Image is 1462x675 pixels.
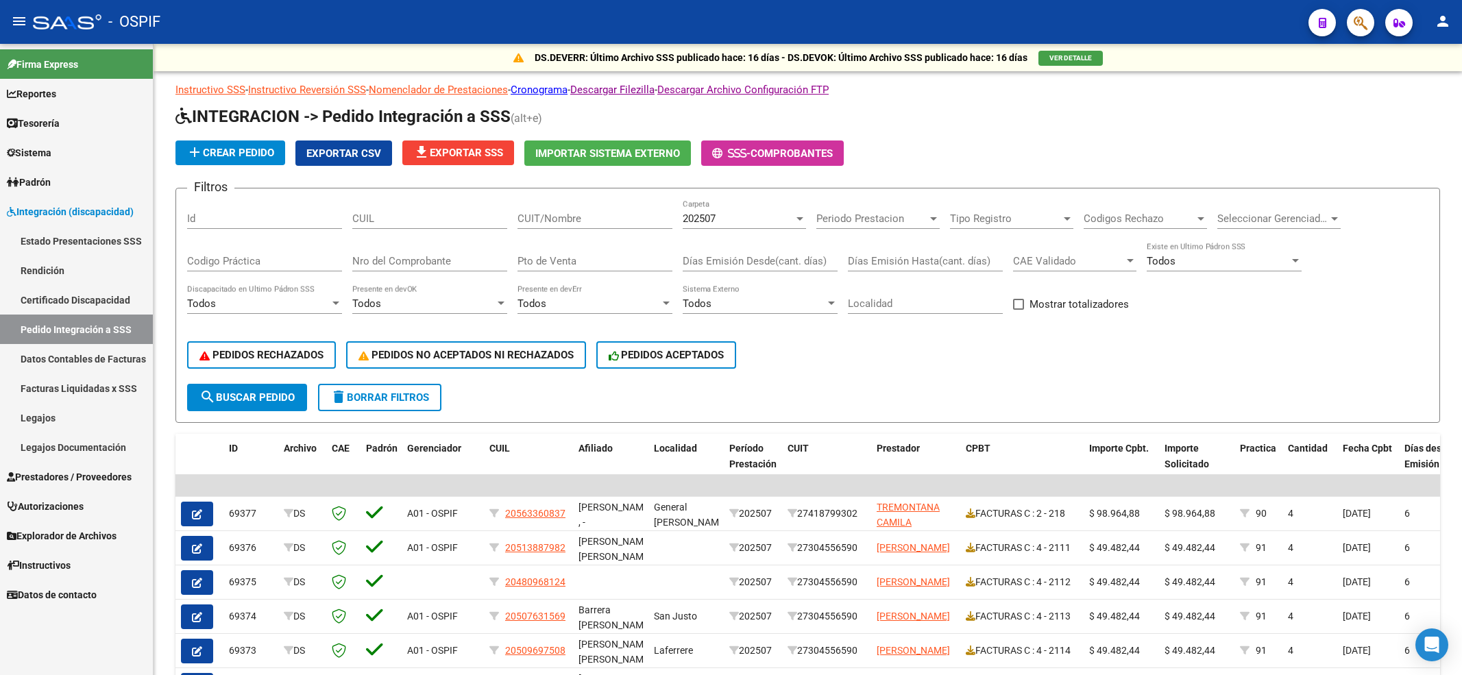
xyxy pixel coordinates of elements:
[524,140,691,166] button: Importar Sistema Externo
[186,147,274,159] span: Crear Pedido
[1282,434,1337,494] datatable-header-cell: Cantidad
[1089,645,1140,656] span: $ 49.482,44
[960,434,1084,494] datatable-header-cell: CPBT
[871,434,960,494] datatable-header-cell: Prestador
[407,508,458,519] span: A01 - OSPIF
[1404,576,1410,587] span: 6
[199,349,324,361] span: PEDIDOS RECHAZADOS
[1435,13,1451,29] mat-icon: person
[346,341,586,369] button: PEDIDOS NO ACEPTADOS NI RECHAZADOS
[413,144,430,160] mat-icon: file_download
[108,7,160,37] span: - OSPIF
[407,611,458,622] span: A01 - OSPIF
[7,558,71,573] span: Instructivos
[966,574,1078,590] div: FACTURAS C : 4 - 2112
[1038,51,1103,66] button: VER DETALLE
[1089,576,1140,587] span: $ 49.482,44
[1159,434,1234,494] datatable-header-cell: Importe Solicitado
[413,147,503,159] span: Exportar SSS
[407,443,461,454] span: Gerenciador
[751,147,833,160] span: Comprobantes
[1084,434,1159,494] datatable-header-cell: Importe Cpbt.
[7,116,60,131] span: Tesorería
[1013,255,1124,267] span: CAE Validado
[318,384,441,411] button: Borrar Filtros
[505,576,565,587] span: 20480968124
[330,389,347,405] mat-icon: delete
[657,84,829,96] a: Descargar Archivo Configuración FTP
[187,341,336,369] button: PEDIDOS RECHAZADOS
[683,297,711,310] span: Todos
[358,349,574,361] span: PEDIDOS NO ACEPTADOS NI RECHAZADOS
[1256,576,1267,587] span: 91
[1165,542,1215,553] span: $ 49.482,44
[816,212,927,225] span: Periodo Prestacion
[1165,576,1215,587] span: $ 49.482,44
[1343,443,1392,454] span: Fecha Cpbt
[1256,645,1267,656] span: 91
[284,506,321,521] div: DS
[788,506,866,521] div: 27418799302
[1240,443,1276,454] span: Practica
[229,443,238,454] span: ID
[187,297,216,310] span: Todos
[1404,645,1410,656] span: 6
[229,609,273,624] div: 69374
[712,147,751,160] span: -
[729,506,777,521] div: 202507
[7,204,134,219] span: Integración (discapacidad)
[654,611,697,622] span: San Justo
[654,502,727,528] span: General [PERSON_NAME]
[326,434,361,494] datatable-header-cell: CAE
[578,604,652,647] span: Barrera [PERSON_NAME] , -
[654,443,697,454] span: Localidad
[505,508,565,519] span: 20563360837
[535,50,1027,65] p: DS.DEVERR: Último Archivo SSS publicado hace: 16 días - DS.DEVOK: Último Archivo SSS publicado ha...
[1288,443,1328,454] span: Cantidad
[295,140,392,166] button: Exportar CSV
[877,645,950,656] span: [PERSON_NAME]
[1217,212,1328,225] span: Seleccionar Gerenciador
[966,506,1078,521] div: FACTURAS C : 2 - 218
[966,609,1078,624] div: FACTURAS C : 4 - 2113
[877,576,950,587] span: [PERSON_NAME]
[1089,443,1149,454] span: Importe Cpbt.
[1404,611,1410,622] span: 6
[1256,611,1267,622] span: 91
[648,434,724,494] datatable-header-cell: Localidad
[517,297,546,310] span: Todos
[1256,508,1267,519] span: 90
[1084,212,1195,225] span: Codigos Rechazo
[11,13,27,29] mat-icon: menu
[609,349,724,361] span: PEDIDOS ACEPTADOS
[369,84,508,96] a: Nomenclador de Prestaciones
[788,574,866,590] div: 27304556590
[1147,255,1175,267] span: Todos
[788,443,809,454] span: CUIT
[1343,576,1371,587] span: [DATE]
[1089,611,1140,622] span: $ 49.482,44
[511,84,568,96] a: Cronograma
[187,384,307,411] button: Buscar Pedido
[1404,508,1410,519] span: 6
[1049,54,1092,62] span: VER DETALLE
[175,84,245,96] a: Instructivo SSS
[187,177,234,197] h3: Filtros
[505,645,565,656] span: 20509697508
[877,542,950,553] span: [PERSON_NAME]
[489,443,510,454] span: CUIL
[248,84,366,96] a: Instructivo Reversión SSS
[729,443,777,469] span: Período Prestación
[1089,508,1140,519] span: $ 98.964,88
[505,611,565,622] span: 20507631569
[729,609,777,624] div: 202507
[1165,611,1215,622] span: $ 49.482,44
[654,645,693,656] span: Laferrere
[1343,645,1371,656] span: [DATE]
[306,147,381,160] span: Exportar CSV
[570,84,655,96] a: Descargar Filezilla
[284,443,317,454] span: Archivo
[788,643,866,659] div: 27304556590
[278,434,326,494] datatable-header-cell: Archivo
[407,645,458,656] span: A01 - OSPIF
